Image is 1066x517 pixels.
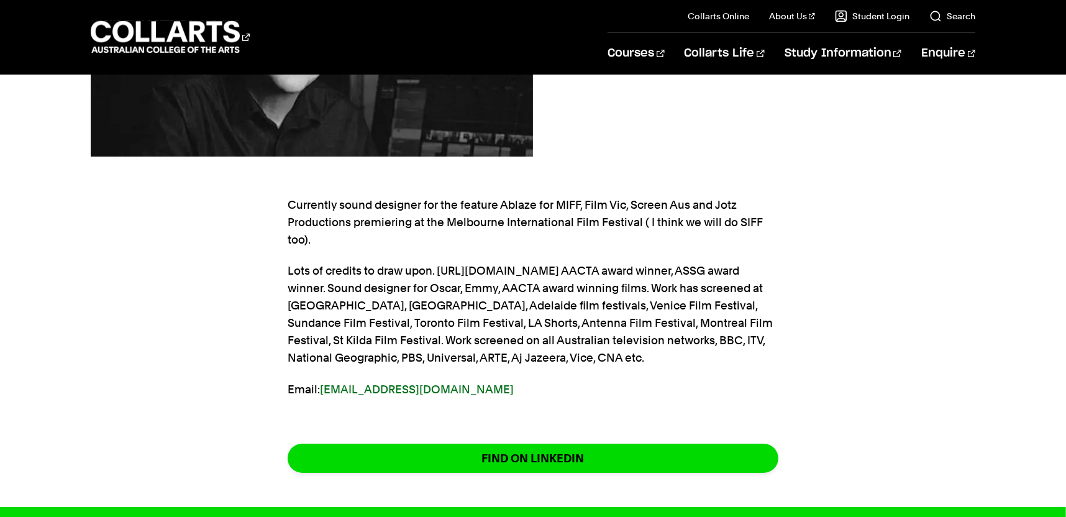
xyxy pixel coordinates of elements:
p: Email: [288,381,778,398]
a: Student Login [835,10,909,22]
a: Collarts Life [685,33,765,74]
a: [EMAIL_ADDRESS][DOMAIN_NAME] [320,383,514,396]
a: Study Information [785,33,901,74]
a: Search [929,10,975,22]
a: Enquire [921,33,975,74]
a: Courses [608,33,664,74]
a: About Us [770,10,816,22]
p: Currently sound designer for the feature Ablaze for MIFF, Film Vic, Screen Aus and Jotz Productio... [288,196,778,249]
div: Go to homepage [91,19,250,55]
a: FIND ON LINKEDIN [288,444,778,473]
a: Collarts Online [688,10,750,22]
p: Lots of credits to draw upon. [URL][DOMAIN_NAME] AACTA award winner, ASSG award winner. Sound des... [288,262,778,367]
